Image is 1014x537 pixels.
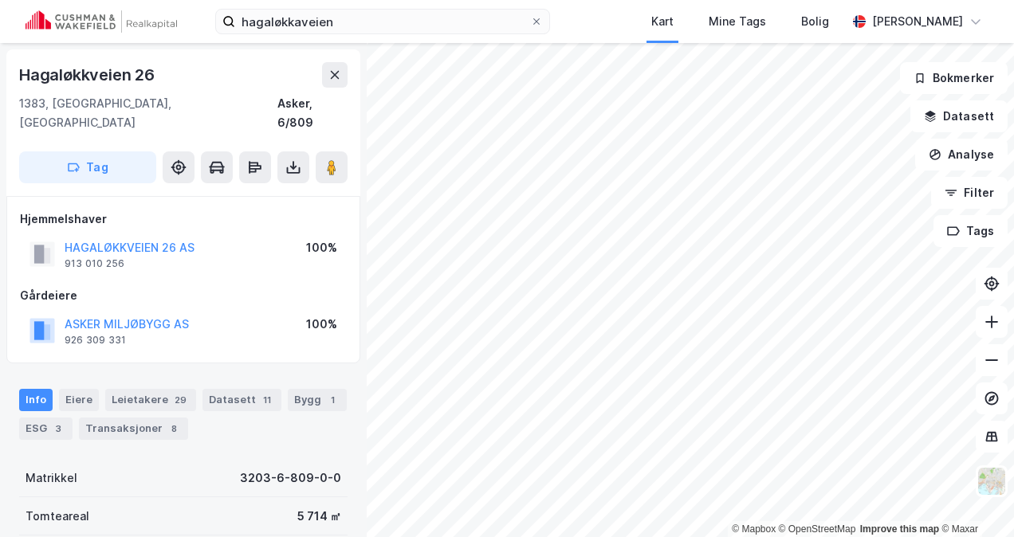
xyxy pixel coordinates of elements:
div: Datasett [202,389,281,411]
div: Bygg [288,389,347,411]
div: 1 [324,392,340,408]
div: Gårdeiere [20,286,347,305]
div: 926 309 331 [65,334,126,347]
div: 8 [166,421,182,437]
div: Eiere [59,389,99,411]
div: 29 [171,392,190,408]
div: [PERSON_NAME] [872,12,963,31]
a: Mapbox [732,523,776,535]
div: Transaksjoner [79,417,188,440]
div: 913 010 256 [65,257,124,270]
button: Tag [19,151,156,183]
div: Kart [651,12,674,31]
input: Søk på adresse, matrikkel, gårdeiere, leietakere eller personer [235,10,530,33]
div: 3203-6-809-0-0 [240,468,341,488]
div: Info [19,389,53,411]
div: 1383, [GEOGRAPHIC_DATA], [GEOGRAPHIC_DATA] [19,94,277,132]
a: OpenStreetMap [779,523,856,535]
div: Mine Tags [709,12,766,31]
button: Filter [931,177,1008,209]
div: ESG [19,417,73,440]
div: Asker, 6/809 [277,94,348,132]
a: Improve this map [860,523,939,535]
div: Bolig [801,12,829,31]
div: 3 [50,421,66,437]
div: 100% [306,238,337,257]
iframe: Chat Widget [934,461,1014,537]
div: Matrikkel [26,468,77,488]
button: Bokmerker [900,62,1008,94]
div: 5 714 ㎡ [297,507,341,526]
div: Hjemmelshaver [20,210,347,229]
img: cushman-wakefield-realkapital-logo.202ea83816669bd177139c58696a8fa1.svg [26,10,177,33]
div: 100% [306,315,337,334]
div: Tomteareal [26,507,89,526]
button: Datasett [910,100,1008,132]
div: 11 [259,392,275,408]
div: Leietakere [105,389,196,411]
div: Kontrollprogram for chat [934,461,1014,537]
div: Hagaløkkveien 26 [19,62,158,88]
button: Tags [933,215,1008,247]
button: Analyse [915,139,1008,171]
